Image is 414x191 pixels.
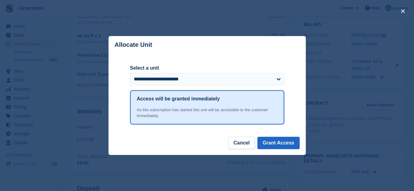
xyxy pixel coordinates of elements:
h1: Access will be granted immediately [137,95,220,103]
div: As this subscription has started this unit will be accessible to the customer immediately. [137,107,277,119]
p: Allocate Unit [115,41,152,48]
button: Cancel [228,137,255,149]
button: close [398,6,408,16]
button: Grant Access [257,137,300,149]
label: Select a unit [130,64,284,72]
